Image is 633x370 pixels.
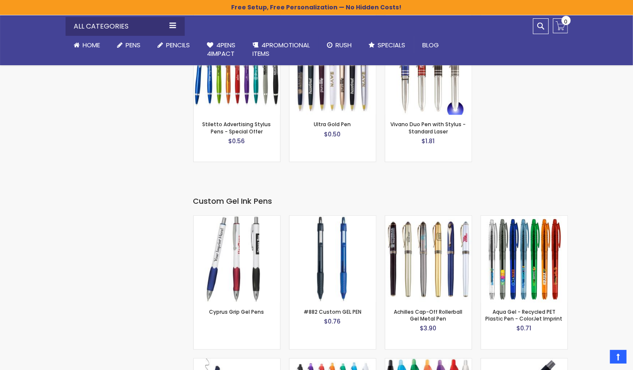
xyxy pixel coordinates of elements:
[166,40,190,49] span: Pencils
[414,36,448,55] a: Blog
[385,216,472,302] img: Achilles Cap-Off Rollerball Gel Metal Pen
[486,308,563,322] a: Aqua Gel - Recycled PET Plastic Pen - ColorJet Imprint
[66,17,185,36] div: All Categories
[126,40,141,49] span: Pens
[385,358,472,365] a: BIC® Intensity Clic Gel Pen
[336,40,352,49] span: Rush
[83,40,100,49] span: Home
[564,17,568,26] span: 0
[194,216,280,302] img: Cyprus Grip Gel Pens
[194,28,280,115] img: Stiletto Advertising Stylus Pens - Special Offer
[423,40,439,49] span: Blog
[314,121,351,128] a: Ultra Gold Pen
[244,36,319,64] a: 4PROMOTIONALITEMS
[194,215,280,223] a: Cyprus Grip Gel Pens
[209,308,264,315] a: Cyprus Grip Gel Pens
[207,40,236,58] span: 4Pens 4impact
[253,40,310,58] span: 4PROMOTIONAL ITEMS
[385,28,472,115] img: Vivano Duo Pen with Stylus - Standard Laser
[319,36,361,55] a: Rush
[194,358,280,365] a: Avendale Velvet Touch Stylus Gel Pen
[149,36,199,55] a: Pencils
[304,308,361,315] a: #882 Custom GEL PEN
[553,18,568,33] a: 0
[481,216,567,302] img: Aqua Gel - Recycled PET Plastic Pen - ColorJet Imprint
[199,36,244,64] a: 4Pens4impact
[361,36,414,55] a: Specials
[289,28,376,115] img: Ultra Gold Pen
[394,308,463,322] a: Achilles Cap-Off Rollerball Gel Metal Pen
[391,121,466,135] a: Vivano Duo Pen with Stylus - Standard Laser
[420,324,437,332] span: $3.90
[385,215,472,223] a: Achilles Cap-Off Rollerball Gel Metal Pen
[517,324,532,332] span: $0.71
[324,317,341,326] span: $0.76
[481,358,567,365] a: Bowie Rollerball Softy Pen - Laser
[324,130,341,139] span: $0.50
[289,358,376,365] a: BIC® Ferocity Clic™ Fine Point Gel Pen
[109,36,149,55] a: Pens
[193,196,272,206] span: Custom Gel Ink Pens
[422,137,435,145] span: $1.81
[481,215,567,223] a: Aqua Gel - Recycled PET Plastic Pen - ColorJet Imprint
[66,36,109,55] a: Home
[203,121,271,135] a: Stiletto Advertising Stylus Pens - Special Offer
[378,40,406,49] span: Specials
[289,215,376,223] a: #882 Custom GEL PEN
[229,137,245,145] span: $0.56
[289,216,376,302] img: #882 Custom GEL PEN
[610,350,627,364] a: Top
